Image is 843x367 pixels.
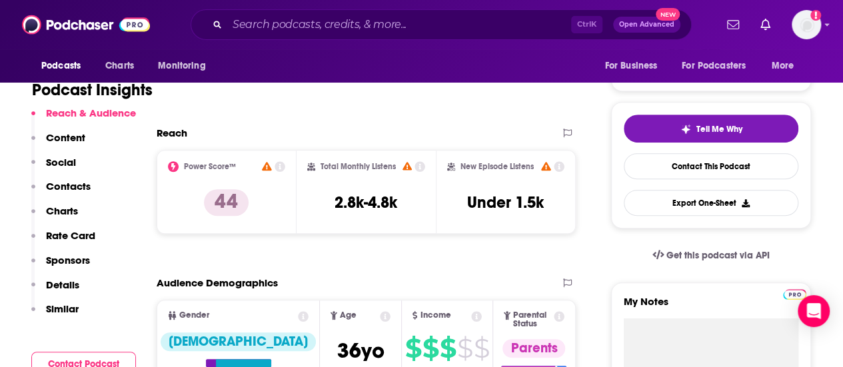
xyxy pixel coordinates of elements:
[420,311,450,320] span: Income
[161,332,316,351] div: [DEMOGRAPHIC_DATA]
[624,295,798,318] label: My Notes
[46,278,79,291] p: Details
[642,239,780,272] a: Get this podcast via API
[31,302,79,327] button: Similar
[762,53,811,79] button: open menu
[798,295,830,327] div: Open Intercom Messenger
[673,53,765,79] button: open menu
[772,57,794,75] span: More
[157,276,278,289] h2: Audience Demographics
[46,156,76,169] p: Social
[696,124,742,135] span: Tell Me Why
[722,13,744,36] a: Show notifications dropdown
[783,287,806,300] a: Pro website
[624,153,798,179] a: Contact This Podcast
[41,57,81,75] span: Podcasts
[31,254,90,278] button: Sponsors
[335,192,397,212] h3: 2.8k-4.8k
[31,204,78,229] button: Charts
[467,192,544,212] h3: Under 1.5k
[97,53,142,79] a: Charts
[31,156,76,181] button: Social
[31,229,95,254] button: Rate Card
[31,278,79,303] button: Details
[46,229,95,242] p: Rate Card
[31,180,91,204] button: Contacts
[656,8,680,21] span: New
[46,302,79,315] p: Similar
[337,338,385,364] span: 36 yo
[624,190,798,216] button: Export One-Sheet
[32,53,98,79] button: open menu
[474,338,489,359] span: $
[792,10,821,39] button: Show profile menu
[595,53,674,79] button: open menu
[46,107,136,119] p: Reach & Audience
[149,53,223,79] button: open menu
[755,13,776,36] a: Show notifications dropdown
[158,57,205,75] span: Monitoring
[792,10,821,39] img: User Profile
[792,10,821,39] span: Logged in as megcassidy
[105,57,134,75] span: Charts
[457,338,472,359] span: $
[604,57,657,75] span: For Business
[46,131,85,144] p: Content
[227,14,571,35] input: Search podcasts, credits, & more...
[460,162,534,171] h2: New Episode Listens
[191,9,692,40] div: Search podcasts, credits, & more...
[680,124,691,135] img: tell me why sparkle
[157,127,187,139] h2: Reach
[32,80,153,100] h1: Podcast Insights
[179,311,209,320] span: Gender
[46,204,78,217] p: Charts
[340,311,357,320] span: Age
[422,338,438,359] span: $
[440,338,456,359] span: $
[22,12,150,37] img: Podchaser - Follow, Share and Rate Podcasts
[405,338,421,359] span: $
[619,21,674,28] span: Open Advanced
[783,289,806,300] img: Podchaser Pro
[666,250,770,261] span: Get this podcast via API
[46,180,91,192] p: Contacts
[502,339,565,358] div: Parents
[204,189,249,216] p: 44
[624,115,798,143] button: tell me why sparkleTell Me Why
[184,162,236,171] h2: Power Score™
[682,57,746,75] span: For Podcasters
[810,10,821,21] svg: Add a profile image
[31,131,85,156] button: Content
[571,16,602,33] span: Ctrl K
[613,17,680,33] button: Open AdvancedNew
[321,162,396,171] h2: Total Monthly Listens
[46,254,90,266] p: Sponsors
[31,107,136,131] button: Reach & Audience
[513,311,551,328] span: Parental Status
